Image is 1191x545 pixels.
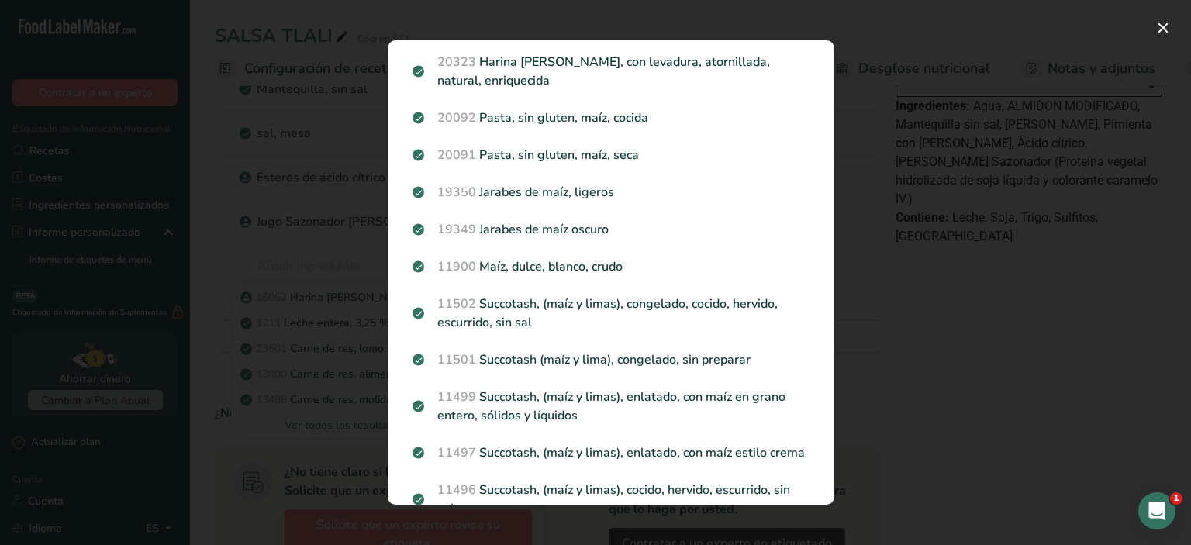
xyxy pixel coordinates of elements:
font: Harina [PERSON_NAME], con levadura, atornillada, natural, enriquecida [437,53,770,89]
font: Jarabes de maíz, ligeros [479,184,614,201]
font: 11499 [437,388,476,405]
font: 11496 [437,481,476,498]
font: Succotash, (maíz y limas), congelado, cocido, hervido, escurrido, sin sal [437,295,778,331]
font: 11900 [437,258,476,275]
font: Succotash, (maíz y limas), cocido, hervido, escurrido, sin sal [437,481,790,517]
font: Pasta, sin gluten, maíz, seca [479,147,639,164]
font: 20323 [437,53,476,71]
font: Succotash, (maíz y limas), enlatado, con maíz estilo crema [479,444,805,461]
font: Succotash (maíz y lima), congelado, sin preparar [479,351,751,368]
font: 11502 [437,295,476,312]
font: 19349 [437,221,476,238]
font: Jarabes de maíz oscuro [479,221,609,238]
font: 20091 [437,147,476,164]
font: 11497 [437,444,476,461]
font: Succotash, (maíz y limas), enlatado, con maíz en grano entero, sólidos y líquidos [437,388,785,424]
font: Maíz, dulce, blanco, crudo [479,258,623,275]
font: 19350 [437,184,476,201]
font: Pasta, sin gluten, maíz, cocida [479,109,648,126]
iframe: Chat en vivo de Intercom [1138,492,1175,529]
font: 20092 [437,109,476,126]
font: 1 [1173,493,1179,503]
font: 11501 [437,351,476,368]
